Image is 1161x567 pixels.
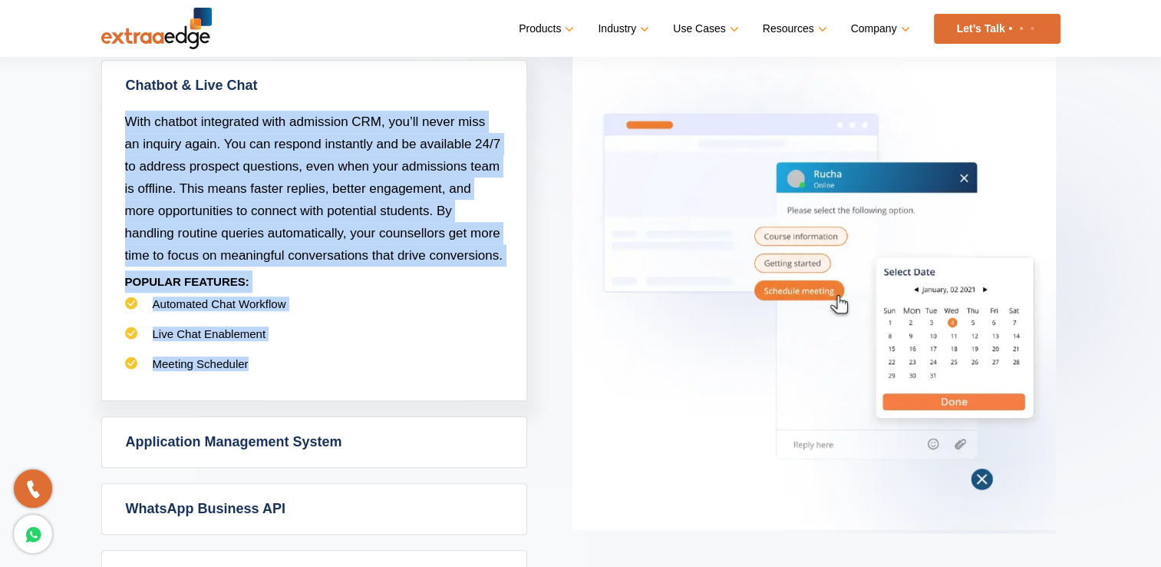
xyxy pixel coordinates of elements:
a: Let’s Talk [934,14,1060,44]
a: Chatbot & Live Chat [102,61,526,111]
a: Company [851,18,907,40]
li: Meeting Scheduler [125,356,503,386]
a: Products [519,18,571,40]
a: WhatsApp Business API [102,484,526,534]
a: Use Cases [673,18,735,40]
span: With chatbot integrated with admission CRM, you’ll never miss an inquiry again. You can respond i... [125,114,503,263]
p: POPULAR FEATURES: [125,267,503,297]
li: Automated Chat Workflow [125,297,503,327]
a: Application Management System [102,417,526,467]
a: Resources [763,18,824,40]
a: Industry [598,18,646,40]
li: Live Chat Enablement [125,327,503,356]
